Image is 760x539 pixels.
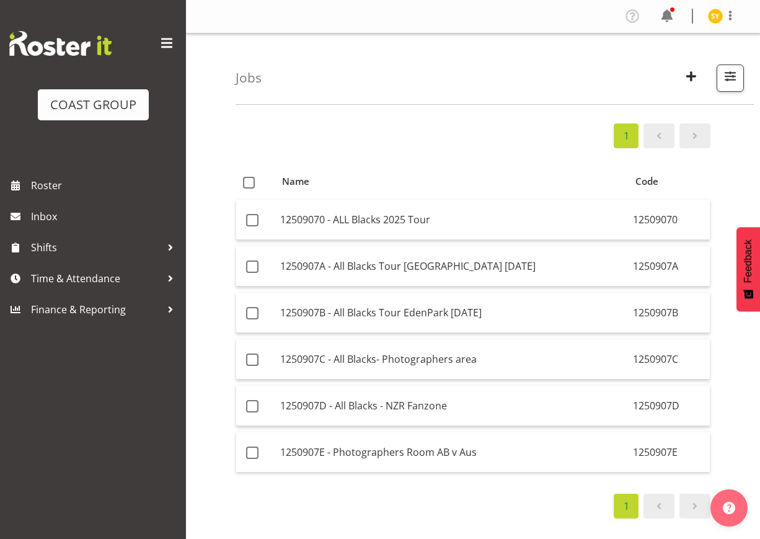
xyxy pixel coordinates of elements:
[708,9,723,24] img: seon-young-belding8911.jpg
[31,176,180,195] span: Roster
[50,96,136,114] div: COAST GROUP
[678,65,704,92] button: Create New Job
[628,432,710,472] td: 1250907E
[275,200,628,240] td: 12509070 - ALL Blacks 2025 Tour
[236,71,262,85] h4: Jobs
[31,238,161,257] span: Shifts
[282,174,309,189] span: Name
[628,386,710,426] td: 1250907D
[628,293,710,333] td: 1250907B
[275,432,628,472] td: 1250907E - Photographers Room AB v Aus
[628,246,710,287] td: 1250907A
[275,246,628,287] td: 1250907A - All Blacks Tour [GEOGRAPHIC_DATA] [DATE]
[717,65,744,92] button: Filter Jobs
[31,269,161,288] span: Time & Attendance
[31,300,161,319] span: Finance & Reporting
[743,239,754,283] span: Feedback
[31,207,180,226] span: Inbox
[628,339,710,380] td: 1250907C
[9,31,112,56] img: Rosterit website logo
[628,200,710,240] td: 12509070
[736,227,760,311] button: Feedback - Show survey
[723,502,735,514] img: help-xxl-2.png
[275,386,628,426] td: 1250907D - All Blacks - NZR Fanzone
[275,339,628,380] td: 1250907C - All Blacks- Photographers area
[635,174,658,189] span: Code
[275,293,628,333] td: 1250907B - All Blacks Tour EdenPark [DATE]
